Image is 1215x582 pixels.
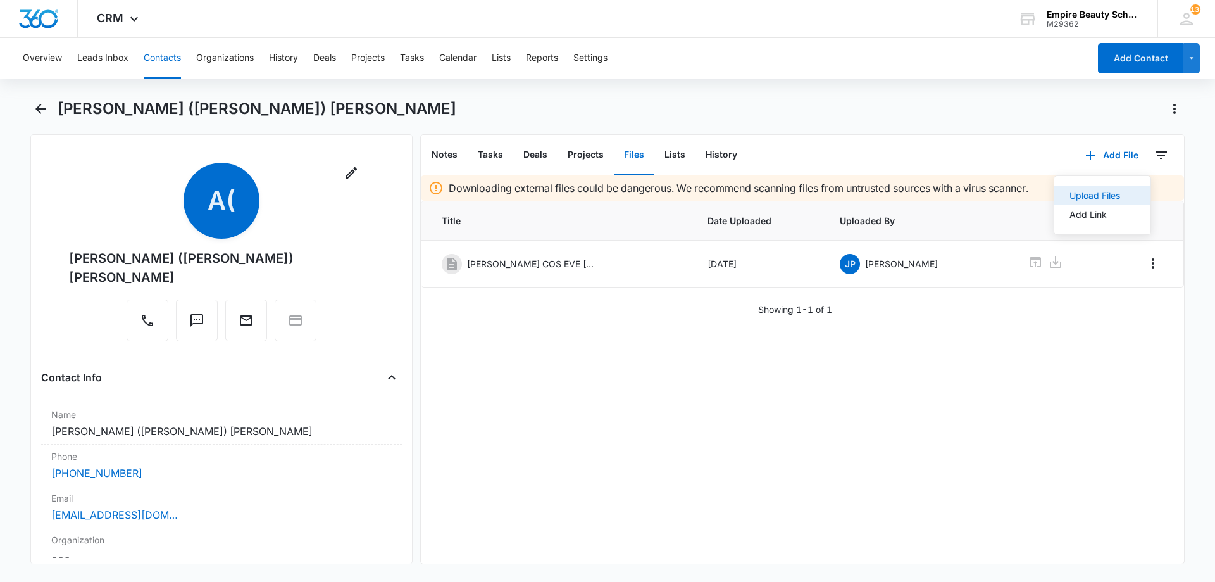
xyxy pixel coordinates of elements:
[492,38,511,79] button: Lists
[58,99,456,118] h1: [PERSON_NAME] ([PERSON_NAME]) [PERSON_NAME]
[41,403,402,445] div: Name[PERSON_NAME] ([PERSON_NAME]) [PERSON_NAME]
[97,11,123,25] span: CRM
[558,136,614,175] button: Projects
[225,319,267,330] a: Email
[840,254,860,274] span: JP
[269,38,298,79] button: History
[184,163,259,239] span: A(
[51,408,392,421] label: Name
[23,38,62,79] button: Overview
[1164,99,1185,119] button: Actions
[51,549,392,564] dd: ---
[41,528,402,569] div: Organization---
[421,136,468,175] button: Notes
[51,450,392,463] label: Phone
[467,257,594,270] p: [PERSON_NAME] COS EVE [DATE].pdf
[51,491,392,505] label: Email
[400,38,424,79] button: Tasks
[695,136,747,175] button: History
[196,38,254,79] button: Organizations
[127,319,168,330] a: Call
[1054,205,1150,224] button: Add Link
[707,214,810,227] span: Date Uploaded
[468,136,513,175] button: Tasks
[1069,210,1120,219] div: Add Link
[41,370,102,385] h4: Contact Info
[513,136,558,175] button: Deals
[51,533,392,547] label: Organization
[176,300,218,341] button: Text
[176,319,218,330] a: Text
[51,507,178,522] a: [EMAIL_ADDRESS][DOMAIN_NAME]
[442,214,677,227] span: Title
[614,136,654,175] button: Files
[51,424,392,439] dd: [PERSON_NAME] ([PERSON_NAME]) [PERSON_NAME]
[313,38,336,79] button: Deals
[1151,145,1171,165] button: Filters
[351,38,385,79] button: Projects
[144,38,181,79] button: Contacts
[127,300,168,341] button: Call
[1069,191,1120,200] div: Upload Files
[41,445,402,486] div: Phone[PHONE_NUMBER]
[439,38,477,79] button: Calendar
[77,38,128,79] button: Leads Inbox
[41,486,402,528] div: Email[EMAIL_ADDRESS][DOMAIN_NAME]
[69,249,374,287] div: [PERSON_NAME] ([PERSON_NAME]) [PERSON_NAME]
[573,38,607,79] button: Settings
[865,257,938,270] p: [PERSON_NAME]
[1098,43,1183,73] button: Add Contact
[692,241,825,288] td: [DATE]
[30,99,50,119] button: Back
[526,38,558,79] button: Reports
[449,180,1028,196] p: Downloading external files could be dangerous. We recommend scanning files from untrusted sources...
[654,136,695,175] button: Lists
[758,303,832,316] p: Showing 1-1 of 1
[1047,20,1139,28] div: account id
[1054,186,1150,205] button: Upload Files
[51,465,142,481] a: [PHONE_NUMBER]
[1143,253,1163,274] button: Overflow Menu
[1190,4,1200,15] div: notifications count
[1190,4,1200,15] span: 131
[382,367,402,388] button: Close
[225,300,267,341] button: Email
[840,214,997,227] span: Uploaded By
[1073,140,1151,170] button: Add File
[1047,9,1139,20] div: account name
